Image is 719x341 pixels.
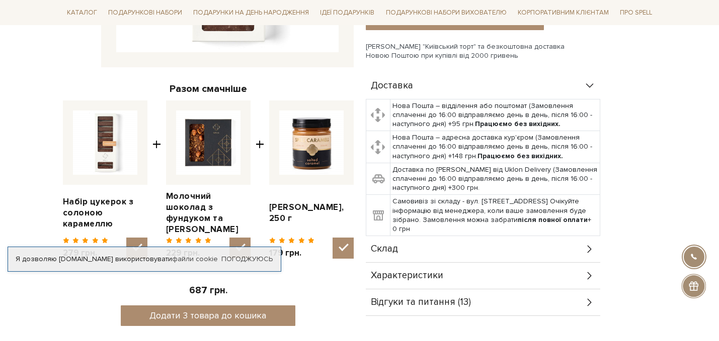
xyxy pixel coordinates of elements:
[269,202,354,224] a: [PERSON_NAME], 250 г
[366,42,657,60] div: [PERSON_NAME] "Київський торт" та безкоштовна доставка Новою Поштою при купівлі від 2000 гривень
[166,191,251,235] a: Молочний шоколад з фундуком та [PERSON_NAME]
[176,110,241,175] img: Молочний шоколад з фундуком та солоною карамеллю
[221,255,273,264] a: Погоджуюсь
[104,5,186,21] a: Подарункові набори
[63,82,354,95] div: Разом смачніше
[390,99,600,131] td: Нова Пошта – відділення або поштомат (Замовлення сплаченні до 16:00 відправляємо день в день, піс...
[371,245,398,254] span: Склад
[477,152,563,160] b: Працюємо без вихідних.
[189,5,313,21] a: Подарунки на День народження
[390,131,600,163] td: Нова Пошта – адресна доставка кур'єром (Замовлення сплаченні до 16:00 відправляємо день в день, п...
[172,255,218,263] a: файли cookie
[475,120,561,128] b: Працюємо без вихідних.
[256,100,264,259] span: +
[514,4,613,21] a: Корпоративним клієнтам
[63,5,101,21] a: Каталог
[371,298,471,307] span: Відгуки та питання (13)
[518,215,588,224] b: після повної оплати
[121,305,295,326] button: Додати 3 товара до кошика
[316,5,378,21] a: Ідеї подарунків
[390,163,600,195] td: Доставка по [PERSON_NAME] від Uklon Delivery (Замовлення сплаченні до 16:00 відправляємо день в д...
[189,285,227,296] span: 687 грн.
[390,195,600,236] td: Самовивіз зі складу - вул. [STREET_ADDRESS] Очікуйте інформацію від менеджера, коли ваше замовлен...
[73,110,137,175] img: Набір цукерок з солоною карамеллю
[269,248,315,259] span: 179 грн.
[382,4,511,21] a: Подарункові набори вихователю
[279,110,344,175] img: Карамель солона, 250 г
[432,15,477,26] span: До кошика
[371,271,443,280] span: Характеристики
[371,81,413,90] span: Доставка
[8,255,281,264] div: Я дозволяю [DOMAIN_NAME] використовувати
[63,196,147,230] a: Набір цукерок з солоною карамеллю
[152,100,161,259] span: +
[616,5,656,21] a: Про Spell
